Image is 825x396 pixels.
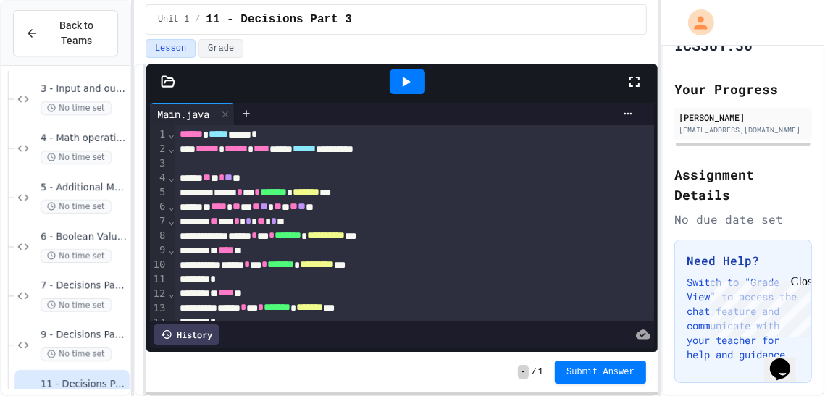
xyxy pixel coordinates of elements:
div: 12 [150,287,168,301]
div: 1 [150,127,168,142]
div: [EMAIL_ADDRESS][DOMAIN_NAME] [679,125,808,135]
span: No time set [41,151,112,164]
span: Back to Teams [47,18,106,49]
p: Switch to "Grade View" to access the chat feature and communicate with your teacher for help and ... [687,275,800,362]
div: 11 [150,272,168,287]
iframe: chat widget [764,338,811,382]
span: Fold line [167,143,175,154]
button: Back to Teams [13,10,118,56]
span: Fold line [167,244,175,256]
span: No time set [41,298,112,312]
span: 3 - Input and output [41,83,127,96]
span: 7 - Decisions Part 1 [41,280,127,292]
div: 9 [150,243,168,258]
div: 5 [150,185,168,200]
span: No time set [41,101,112,115]
span: - [518,365,529,379]
div: Chat with us now!Close [6,6,100,92]
div: History [154,324,219,345]
span: Fold line [167,201,175,212]
div: [PERSON_NAME] [679,111,808,124]
span: Fold line [167,287,175,299]
span: Fold line [167,172,175,183]
div: 10 [150,258,168,272]
button: Submit Answer [555,361,646,384]
div: Main.java [150,103,235,125]
span: Unit 1 [158,14,189,25]
button: Lesson [146,39,196,58]
span: No time set [41,200,112,214]
span: Submit Answer [566,366,635,378]
span: No time set [41,347,112,361]
div: 4 [150,171,168,185]
span: Fold line [167,215,175,227]
div: Main.java [150,106,217,122]
button: Grade [198,39,243,58]
span: No time set [41,249,112,263]
span: 6 - Boolean Values [41,231,127,243]
div: 13 [150,301,168,316]
div: 2 [150,142,168,156]
div: 3 [150,156,168,171]
div: 14 [150,316,168,330]
span: 11 - Decisions Part 3 [41,379,127,391]
div: 7 [150,214,168,229]
div: 8 [150,229,168,243]
span: 1 [538,366,543,378]
iframe: chat widget [705,275,811,337]
div: No due date set [674,211,812,228]
span: 11 - Decisions Part 3 [206,11,352,28]
div: My Account [673,6,718,39]
span: Fold line [167,128,175,140]
span: 9 - Decisions Part 2 [41,329,127,342]
h2: Assignment Details [674,164,812,205]
span: / [532,366,537,378]
h3: Need Help? [687,252,800,269]
span: 5 - Additional Math exercises [41,182,127,194]
span: 4 - Math operations [41,132,127,145]
span: / [195,14,200,25]
h2: Your Progress [674,79,812,99]
div: 6 [150,200,168,214]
